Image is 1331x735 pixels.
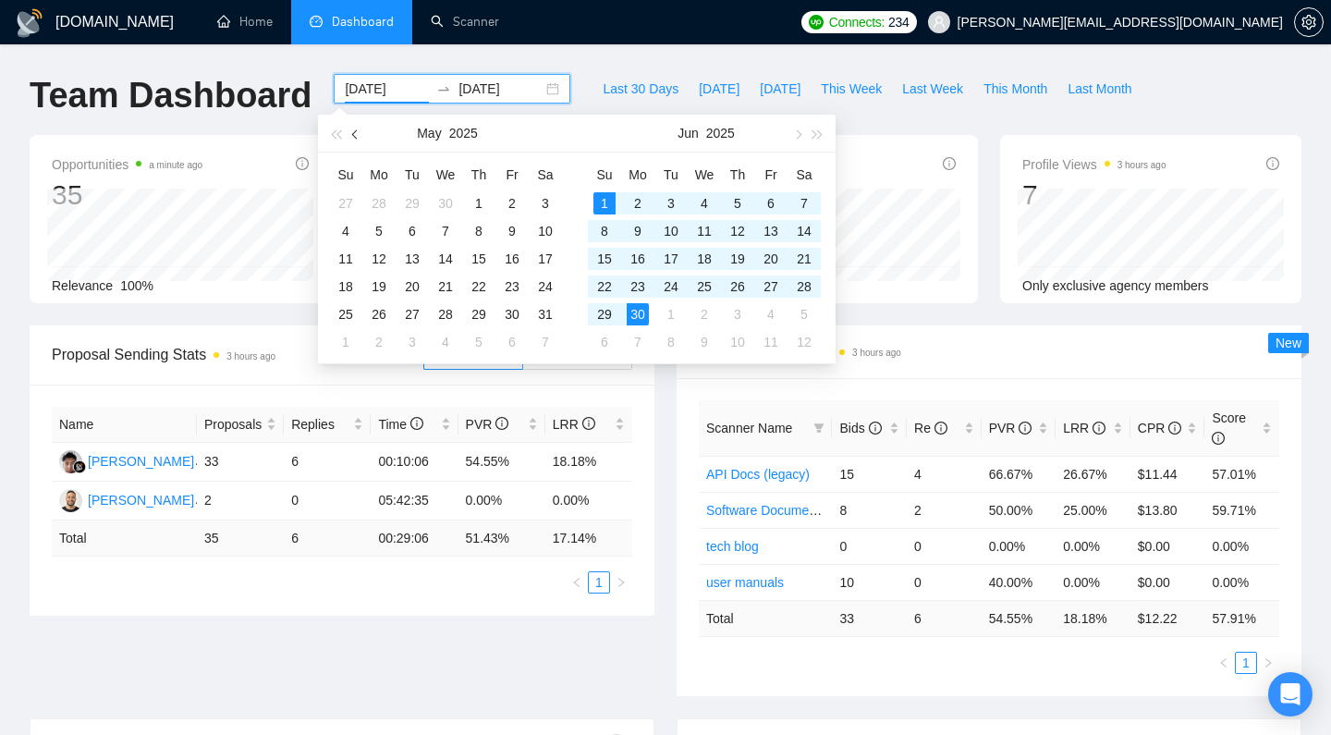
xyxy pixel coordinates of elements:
div: 25 [335,303,357,325]
td: 2025-05-18 [329,273,362,300]
td: 2025-05-20 [396,273,429,300]
span: Score [1212,410,1246,446]
td: 2025-06-27 [754,273,788,300]
td: 2025-06-23 [621,273,654,300]
div: 7 [534,331,556,353]
span: info-circle [582,417,595,430]
th: Tu [396,160,429,190]
div: 30 [434,192,457,214]
td: 2025-06-22 [588,273,621,300]
div: 1 [335,331,357,353]
div: 6 [501,331,523,353]
button: This Week [811,74,892,104]
div: 18 [335,276,357,298]
span: user [933,16,946,29]
td: 50.00% [982,492,1056,528]
div: 35 [52,178,202,213]
div: 12 [368,248,390,270]
div: 8 [593,220,616,242]
span: Relevance [52,278,113,293]
th: Th [462,160,495,190]
div: 4 [335,220,357,242]
div: 7 [627,331,649,353]
th: We [688,160,721,190]
div: 10 [534,220,556,242]
div: 12 [793,331,815,353]
td: 2025-06-09 [621,217,654,245]
div: 4 [760,303,782,325]
div: 28 [793,276,815,298]
div: 11 [693,220,715,242]
td: 2025-07-06 [588,328,621,356]
li: 1 [588,571,610,594]
span: filter [813,423,824,434]
th: Mo [621,160,654,190]
a: homeHome [217,14,273,30]
td: 2025-06-24 [654,273,688,300]
div: 1 [660,303,682,325]
span: New [1276,336,1301,350]
div: 17 [660,248,682,270]
td: 2025-05-21 [429,273,462,300]
span: Scanner Name [706,421,792,435]
span: to [436,81,451,96]
div: 6 [401,220,423,242]
td: 2025-05-15 [462,245,495,273]
td: 2025-06-16 [621,245,654,273]
td: 4 [907,456,982,492]
div: 9 [627,220,649,242]
span: This Week [821,79,882,99]
td: 2025-05-04 [329,217,362,245]
td: 2025-06-05 [462,328,495,356]
span: left [1218,657,1229,668]
td: 57.01% [1204,456,1279,492]
td: 2025-07-05 [788,300,821,328]
img: gigradar-bm.png [73,460,86,473]
td: 2025-06-14 [788,217,821,245]
td: 2025-06-04 [688,190,721,217]
span: info-circle [934,422,947,435]
div: 7 [793,192,815,214]
img: RP [59,450,82,473]
div: 14 [434,248,457,270]
div: 30 [501,303,523,325]
div: 27 [401,303,423,325]
div: [PERSON_NAME] [88,451,194,472]
span: Bids [839,421,881,435]
span: [DATE] [699,79,739,99]
img: upwork-logo.png [809,15,824,30]
td: 2025-05-25 [329,300,362,328]
div: 5 [727,192,749,214]
td: 33 [197,443,284,482]
div: 1 [468,192,490,214]
div: 2 [368,331,390,353]
div: 24 [534,276,556,298]
div: 14 [793,220,815,242]
div: 21 [793,248,815,270]
div: 12 [727,220,749,242]
td: 2025-05-10 [529,217,562,245]
span: PVR [466,417,509,432]
td: 2025-05-24 [529,273,562,300]
span: Connects: [829,12,885,32]
span: LRR [1063,421,1105,435]
th: Mo [362,160,396,190]
th: Sa [788,160,821,190]
span: Proposal Sending Stats [52,343,423,366]
span: Profile Views [1022,153,1166,176]
div: 20 [760,248,782,270]
td: 2025-04-30 [429,190,462,217]
td: 2 [907,492,982,528]
button: This Month [973,74,1057,104]
td: 2025-06-17 [654,245,688,273]
div: 3 [727,303,749,325]
td: 2025-07-04 [754,300,788,328]
button: [DATE] [750,74,811,104]
span: LRR [553,417,595,432]
td: $11.44 [1130,456,1205,492]
td: 2025-06-18 [688,245,721,273]
td: 2025-06-30 [621,300,654,328]
time: 3 hours ago [1117,160,1166,170]
th: Name [52,407,197,443]
th: Sa [529,160,562,190]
